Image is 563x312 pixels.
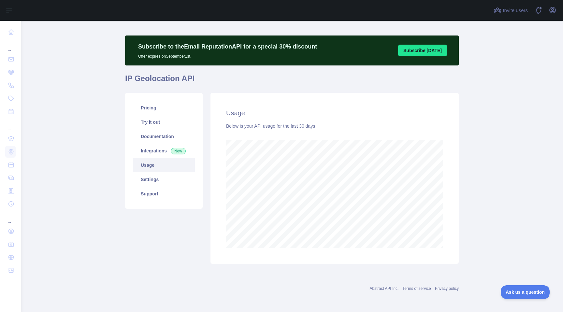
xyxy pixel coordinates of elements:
[503,7,528,14] span: Invite users
[133,129,195,144] a: Documentation
[435,286,459,291] a: Privacy policy
[5,39,16,52] div: ...
[133,115,195,129] a: Try it out
[501,285,550,299] iframe: Toggle Customer Support
[398,45,447,56] button: Subscribe [DATE]
[138,51,317,59] p: Offer expires on September 1st.
[133,187,195,201] a: Support
[5,119,16,132] div: ...
[5,211,16,224] div: ...
[133,144,195,158] a: Integrations New
[138,42,317,51] p: Subscribe to the Email Reputation API for a special 30 % discount
[171,148,186,154] span: New
[133,158,195,172] a: Usage
[402,286,431,291] a: Terms of service
[370,286,399,291] a: Abstract API Inc.
[226,123,443,129] div: Below is your API usage for the last 30 days
[226,108,443,118] h2: Usage
[492,5,529,16] button: Invite users
[133,101,195,115] a: Pricing
[133,172,195,187] a: Settings
[125,73,459,89] h1: IP Geolocation API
